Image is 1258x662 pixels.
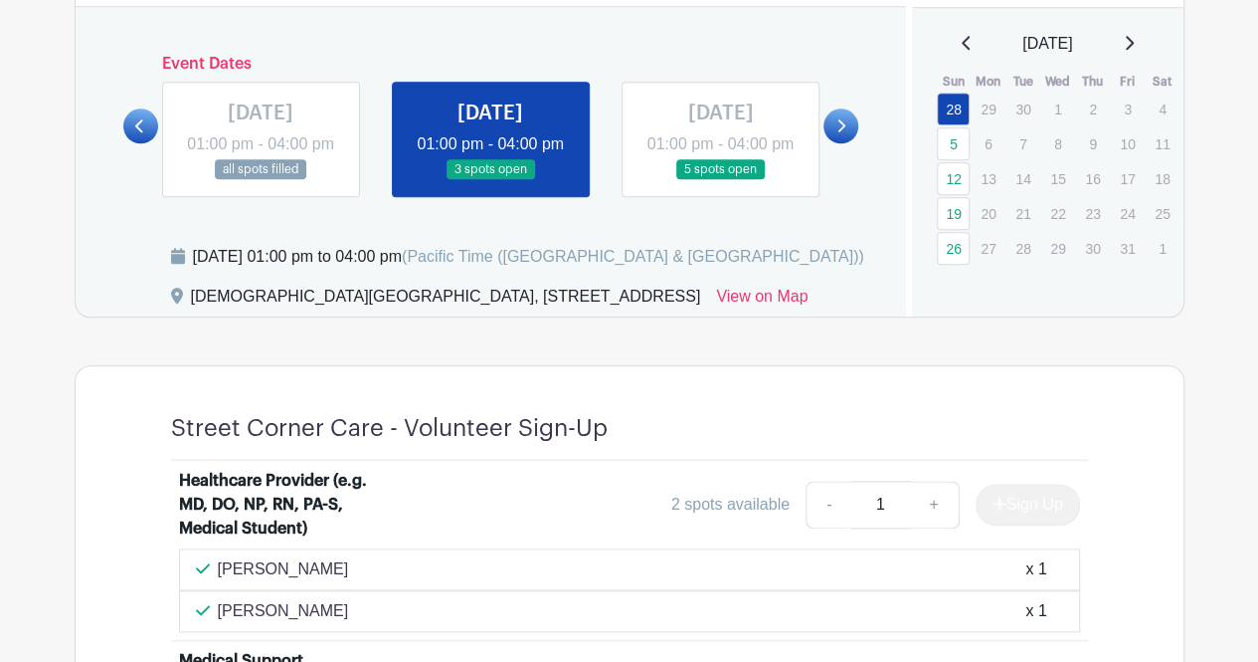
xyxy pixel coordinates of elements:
[671,493,790,517] div: 2 spots available
[158,55,824,74] h6: Event Dates
[1041,163,1074,194] p: 15
[1025,557,1046,581] div: x 1
[1146,163,1178,194] p: 18
[1111,163,1144,194] p: 17
[402,248,864,265] span: (Pacific Time ([GEOGRAPHIC_DATA] & [GEOGRAPHIC_DATA]))
[1006,94,1039,124] p: 30
[218,557,349,581] p: [PERSON_NAME]
[1111,198,1144,229] p: 24
[1111,233,1144,264] p: 31
[1111,94,1144,124] p: 3
[972,163,1004,194] p: 13
[1041,128,1074,159] p: 8
[1075,72,1110,92] th: Thu
[193,245,864,269] div: [DATE] 01:00 pm to 04:00 pm
[972,128,1004,159] p: 6
[1006,163,1039,194] p: 14
[1076,128,1109,159] p: 9
[716,285,808,317] a: View on Map
[1145,72,1179,92] th: Sat
[936,72,971,92] th: Sun
[1076,198,1109,229] p: 23
[972,233,1004,264] p: 27
[1041,198,1074,229] p: 22
[1006,128,1039,159] p: 7
[971,72,1005,92] th: Mon
[806,481,851,529] a: -
[191,285,701,317] div: [DEMOGRAPHIC_DATA][GEOGRAPHIC_DATA], [STREET_ADDRESS]
[1076,163,1109,194] p: 16
[1041,233,1074,264] p: 29
[1025,599,1046,623] div: x 1
[1022,32,1072,56] span: [DATE]
[937,162,970,195] a: 12
[1076,94,1109,124] p: 2
[1110,72,1145,92] th: Fri
[171,414,608,443] h4: Street Corner Care - Volunteer Sign-Up
[937,232,970,265] a: 26
[937,197,970,230] a: 19
[1146,233,1178,264] p: 1
[972,94,1004,124] p: 29
[1040,72,1075,92] th: Wed
[937,127,970,160] a: 5
[909,481,959,529] a: +
[1146,94,1178,124] p: 4
[1146,128,1178,159] p: 11
[218,599,349,623] p: [PERSON_NAME]
[1111,128,1144,159] p: 10
[1076,233,1109,264] p: 30
[1041,94,1074,124] p: 1
[179,469,381,541] div: Healthcare Provider (e.g. MD, DO, NP, RN, PA-S, Medical Student)
[937,93,970,125] a: 28
[1005,72,1040,92] th: Tue
[972,198,1004,229] p: 20
[1006,233,1039,264] p: 28
[1146,198,1178,229] p: 25
[1006,198,1039,229] p: 21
